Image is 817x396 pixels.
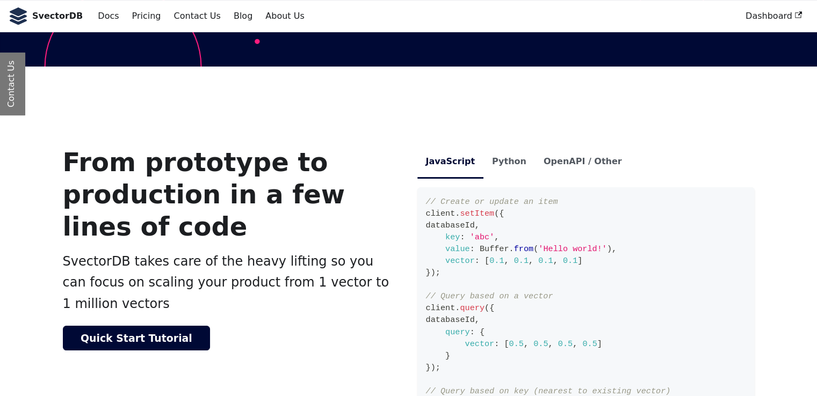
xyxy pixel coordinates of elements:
[739,7,808,25] a: Dashboard
[445,244,470,254] span: value
[426,291,553,301] span: // Query based on a vector
[460,209,494,218] span: setItem
[431,363,436,372] span: )
[426,197,558,207] span: // Create or update an item
[485,256,489,266] span: [
[445,232,460,242] span: key
[455,303,460,313] span: .
[460,232,465,242] span: :
[548,339,553,349] span: ,
[9,8,83,25] a: SvectorDB LogoSvectorDB
[514,244,533,254] span: from
[524,339,529,349] span: ,
[504,256,509,266] span: ,
[529,256,533,266] span: ,
[538,244,607,254] span: 'Hello world!'
[612,244,617,254] span: ,
[483,146,535,179] li: Python
[455,209,460,218] span: .
[470,244,475,254] span: :
[63,326,211,351] a: Quick Start Tutorial
[426,303,456,313] span: client
[494,232,499,242] span: ,
[426,315,475,325] span: databaseId
[489,303,494,313] span: {
[475,315,480,325] span: ,
[489,256,504,266] span: 0.1
[563,256,577,266] span: 0.1
[533,339,548,349] span: 0.5
[475,221,480,230] span: ,
[509,244,514,254] span: .
[445,256,475,266] span: vector
[436,268,440,277] span: ;
[426,221,475,230] span: databaseId
[480,244,509,254] span: Buffer
[480,327,485,337] span: {
[167,7,227,25] a: Contact Us
[470,232,495,242] span: 'abc'
[445,351,450,361] span: }
[32,9,83,23] b: SvectorDB
[494,209,499,218] span: (
[91,7,125,25] a: Docs
[436,363,440,372] span: ;
[582,339,597,349] span: 0.5
[126,7,168,25] a: Pricing
[509,339,523,349] span: 0.5
[426,209,456,218] span: client
[63,254,389,311] span: SvectorDB takes care of the heavy lifting so you can focus on scaling your product from 1 vector ...
[558,339,573,349] span: 0.5
[577,256,582,266] span: ]
[499,209,504,218] span: {
[607,244,612,254] span: )
[445,327,470,337] span: query
[597,339,602,349] span: ]
[485,303,489,313] span: (
[227,7,259,25] a: Blog
[426,363,431,372] span: }
[426,268,431,277] span: }
[259,7,310,25] a: About Us
[514,256,529,266] span: 0.1
[426,386,671,396] span: // Query based on key (nearest to existing vector)
[431,268,436,277] span: )
[538,256,553,266] span: 0.1
[465,339,494,349] span: vector
[417,146,483,179] li: JavaScript
[504,339,509,349] span: [
[63,146,400,243] h3: From prototype to production in a few lines of code
[573,339,577,349] span: ,
[9,8,28,25] img: SvectorDB Logo
[460,303,485,313] span: query
[470,327,475,337] span: :
[494,339,499,349] span: :
[533,244,538,254] span: (
[535,146,631,179] li: OpenAPI / Other
[553,256,558,266] span: ,
[475,256,480,266] span: :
